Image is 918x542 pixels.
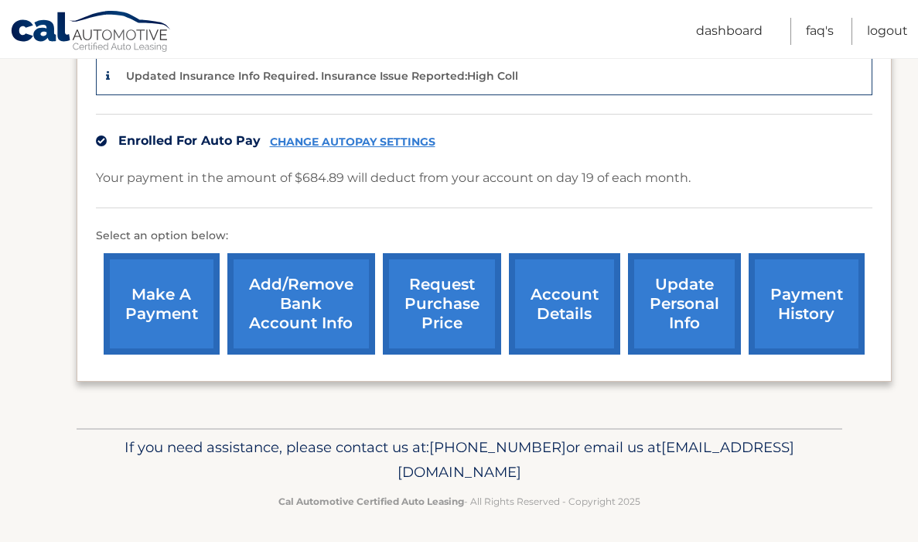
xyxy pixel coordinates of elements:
span: Enrolled For Auto Pay [118,133,261,148]
a: Add/Remove bank account info [227,253,375,355]
span: [PHONE_NUMBER] [429,438,566,456]
span: [EMAIL_ADDRESS][DOMAIN_NAME] [398,438,794,481]
a: make a payment [104,253,220,355]
a: update personal info [628,253,741,355]
a: payment history [749,253,865,355]
a: Logout [867,18,908,45]
p: Select an option below: [96,227,872,245]
a: Dashboard [696,18,763,45]
img: check.svg [96,135,107,146]
a: FAQ's [806,18,834,45]
p: If you need assistance, please contact us at: or email us at [87,435,832,485]
a: Cal Automotive [10,10,172,55]
a: request purchase price [383,253,501,355]
p: Your payment in the amount of $684.89 will deduct from your account on day 19 of each month. [96,167,691,189]
p: Updated Insurance Info Required. Insurance Issue Reported:High Coll [126,69,518,83]
p: - All Rights Reserved - Copyright 2025 [87,493,832,509]
strong: Cal Automotive Certified Auto Leasing [278,496,464,507]
a: account details [509,253,620,355]
a: CHANGE AUTOPAY SETTINGS [270,135,435,149]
